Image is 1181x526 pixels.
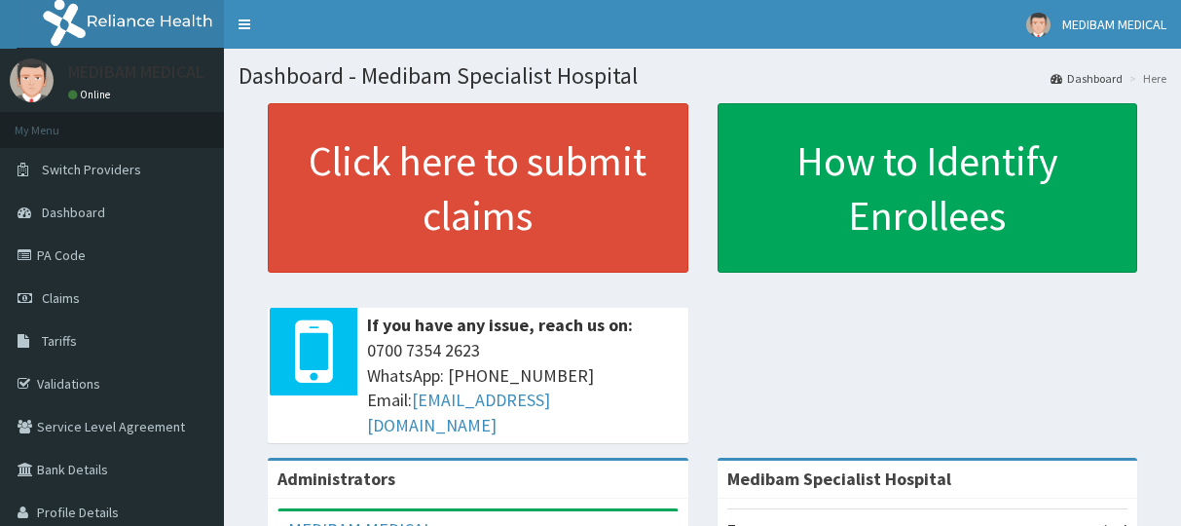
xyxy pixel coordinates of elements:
a: Online [68,88,115,101]
span: MEDIBAM MEDICAL [1062,16,1166,33]
a: Click here to submit claims [268,103,688,273]
span: Tariffs [42,332,77,350]
li: Here [1125,70,1166,87]
img: User Image [1026,13,1051,37]
h1: Dashboard - Medibam Specialist Hospital [239,63,1166,89]
a: Dashboard [1051,70,1123,87]
b: Administrators [277,468,395,490]
a: [EMAIL_ADDRESS][DOMAIN_NAME] [367,389,550,436]
span: Switch Providers [42,161,141,178]
img: User Image [10,58,54,102]
span: 0700 7354 2623 WhatsApp: [PHONE_NUMBER] Email: [367,338,679,438]
strong: Medibam Specialist Hospital [727,468,951,490]
span: Claims [42,289,80,307]
b: If you have any issue, reach us on: [367,314,633,336]
span: Dashboard [42,204,105,221]
a: How to Identify Enrollees [718,103,1138,273]
p: MEDIBAM MEDICAL [68,63,204,81]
